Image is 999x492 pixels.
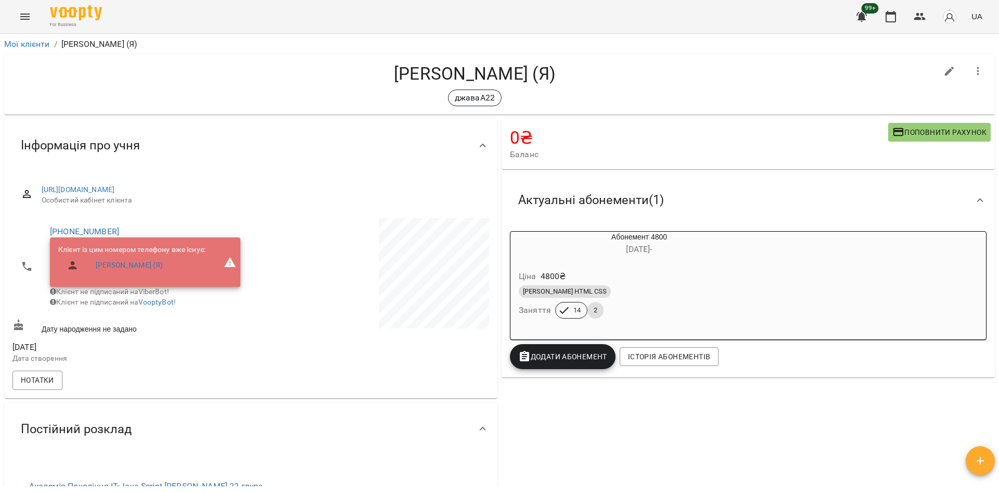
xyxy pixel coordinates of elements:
[587,306,604,315] span: 2
[971,11,982,22] span: UA
[620,347,719,366] button: Історія абонементів
[448,90,502,106] div: джаваА22
[502,173,995,227] div: Актуальні абонементи(1)
[50,298,176,306] span: Клієнт не підписаний на !
[510,127,888,148] h4: 0 ₴
[4,119,497,172] div: Інформація про учня
[138,298,174,306] a: VooptyBot
[628,350,710,363] span: Історія абонементів
[626,244,652,254] span: [DATE] -
[12,4,37,29] button: Menu
[96,260,163,271] a: [PERSON_NAME] (Я)
[510,344,616,369] button: Додати Абонемент
[510,232,768,331] button: Абонемент 4800[DATE]- Ціна4800₴[PERSON_NAME] HTML CSSЗаняття142
[567,306,587,315] span: 14
[21,421,132,437] span: Постійний розклад
[892,126,987,138] span: Поповнити рахунок
[10,317,251,336] div: Дату народження не задано
[510,232,768,257] div: Абонемент 4800
[42,195,481,206] span: Особистий кабінет клієнта
[29,481,263,491] a: Академія Покоління ІТ»Java Script [PERSON_NAME] 22 група
[4,39,50,49] a: Мої клієнти
[54,38,57,51] li: /
[4,38,995,51] nav: breadcrumb
[12,341,249,354] span: [DATE]
[518,192,664,208] span: Актуальні абонементи ( 1 )
[21,374,54,386] span: Нотатки
[50,5,102,20] img: Voopty Logo
[50,287,169,296] span: Клієнт не підписаний на ViberBot!
[541,270,566,283] p: 4800 ₴
[42,185,115,194] a: [URL][DOMAIN_NAME]
[967,7,987,26] button: UA
[12,354,249,364] p: Дата створення
[61,38,137,51] p: [PERSON_NAME] (Я)
[519,269,536,284] h6: Ціна
[12,371,62,389] button: Нотатки
[888,123,991,142] button: Поповнити рахунок
[862,3,879,14] span: 99+
[50,21,102,28] span: For Business
[942,9,957,24] img: avatar_s.png
[4,402,497,456] div: Постійний розклад
[510,148,888,161] span: Баланс
[519,303,551,318] h6: Заняття
[21,137,140,154] span: Інформація про учня
[12,63,937,84] h4: [PERSON_NAME] (Я)
[50,226,119,236] a: [PHONE_NUMBER]
[519,287,611,296] span: [PERSON_NAME] HTML CSS
[455,92,495,104] p: джаваА22
[58,245,206,280] ul: Клієнт із цим номером телефону вже існує:
[518,350,607,363] span: Додати Абонемент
